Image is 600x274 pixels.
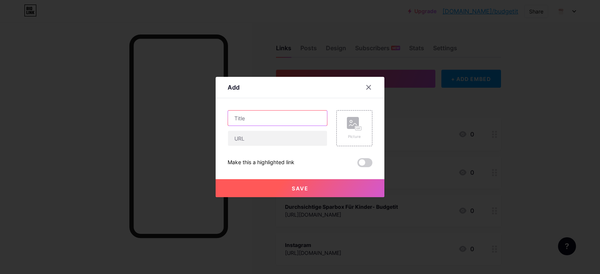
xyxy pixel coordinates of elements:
div: Picture [347,134,362,139]
span: Save [292,185,309,192]
div: Add [228,83,240,92]
div: Make this a highlighted link [228,158,294,167]
input: URL [228,131,327,146]
input: Title [228,111,327,126]
button: Save [216,179,384,197]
